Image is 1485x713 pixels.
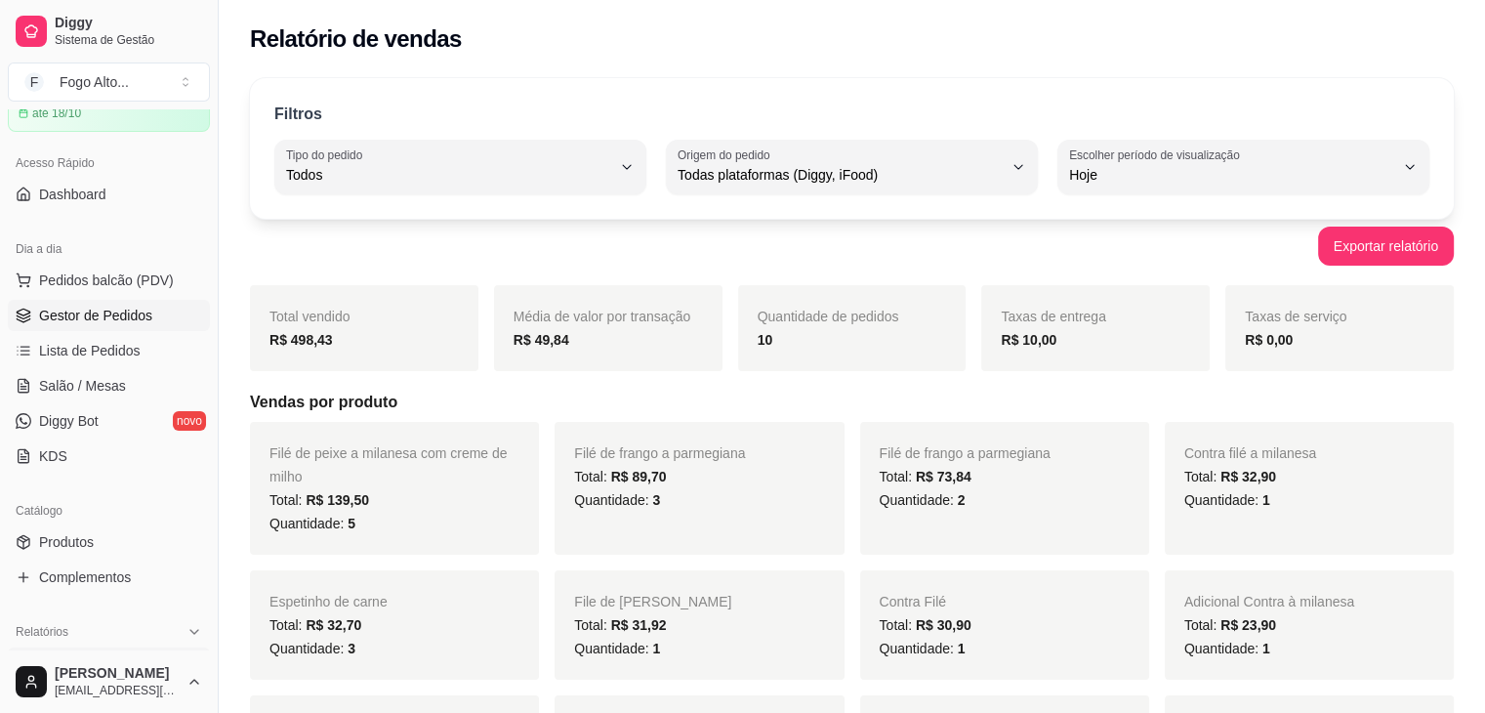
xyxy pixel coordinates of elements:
[880,469,971,484] span: Total:
[60,72,129,92] div: Fogo Alto ...
[916,617,971,633] span: R$ 30,90
[880,641,966,656] span: Quantidade:
[39,532,94,552] span: Produtos
[39,185,106,204] span: Dashboard
[880,492,966,508] span: Quantidade:
[958,492,966,508] span: 2
[880,594,946,609] span: Contra Filé
[274,103,322,126] p: Filtros
[1057,140,1429,194] button: Escolher período de visualizaçãoHoje
[916,469,971,484] span: R$ 73,84
[1184,469,1276,484] span: Total:
[678,165,1003,185] span: Todas plataformas (Diggy, iFood)
[611,469,667,484] span: R$ 89,70
[1220,469,1276,484] span: R$ 32,90
[1001,332,1056,348] strong: R$ 10,00
[269,594,388,609] span: Espetinho de carne
[39,446,67,466] span: KDS
[1184,594,1354,609] span: Adicional Contra à milanesa
[348,641,355,656] span: 3
[1220,617,1276,633] span: R$ 23,90
[8,8,210,55] a: DiggySistema de Gestão
[269,516,355,531] span: Quantidade:
[8,370,210,401] a: Salão / Mesas
[286,147,369,163] label: Tipo do pedido
[574,617,666,633] span: Total:
[24,72,44,92] span: F
[269,445,508,484] span: Filé de peixe a milanesa com creme de milho
[758,309,899,324] span: Quantidade de pedidos
[274,140,646,194] button: Tipo do pedidoTodos
[574,469,666,484] span: Total:
[39,306,152,325] span: Gestor de Pedidos
[652,641,660,656] span: 1
[1184,445,1316,461] span: Contra filé a milanesa
[39,271,174,290] span: Pedidos balcão (PDV)
[8,179,210,210] a: Dashboard
[39,341,141,360] span: Lista de Pedidos
[611,617,667,633] span: R$ 31,92
[269,332,333,348] strong: R$ 498,43
[574,445,745,461] span: Filé de frango a parmegiana
[8,147,210,179] div: Acesso Rápido
[55,665,179,683] span: [PERSON_NAME]
[1184,492,1270,508] span: Quantidade:
[1245,332,1293,348] strong: R$ 0,00
[39,411,99,431] span: Diggy Bot
[1262,492,1270,508] span: 1
[574,594,731,609] span: File de [PERSON_NAME]
[1001,309,1105,324] span: Taxas de entrega
[574,641,660,656] span: Quantidade:
[514,309,690,324] span: Média de valor por transação
[758,332,773,348] strong: 10
[8,300,210,331] a: Gestor de Pedidos
[1318,227,1454,266] button: Exportar relatório
[8,233,210,265] div: Dia a dia
[8,648,210,679] a: Relatórios de vendas
[55,683,179,698] span: [EMAIL_ADDRESS][DOMAIN_NAME]
[8,265,210,296] button: Pedidos balcão (PDV)
[1069,165,1394,185] span: Hoje
[32,105,81,121] article: até 18/10
[269,617,361,633] span: Total:
[8,526,210,558] a: Produtos
[55,32,202,48] span: Sistema de Gestão
[8,658,210,705] button: [PERSON_NAME][EMAIL_ADDRESS][DOMAIN_NAME]
[514,332,569,348] strong: R$ 49,84
[269,309,351,324] span: Total vendido
[8,440,210,472] a: KDS
[1245,309,1346,324] span: Taxas de serviço
[8,335,210,366] a: Lista de Pedidos
[8,405,210,437] a: Diggy Botnovo
[306,617,361,633] span: R$ 32,70
[958,641,966,656] span: 1
[8,495,210,526] div: Catálogo
[1262,641,1270,656] span: 1
[348,516,355,531] span: 5
[666,140,1038,194] button: Origem do pedidoTodas plataformas (Diggy, iFood)
[306,492,369,508] span: R$ 139,50
[16,624,68,640] span: Relatórios
[55,15,202,32] span: Diggy
[269,492,369,508] span: Total:
[880,445,1051,461] span: Filé de frango a parmegiana
[39,376,126,396] span: Salão / Mesas
[1069,147,1246,163] label: Escolher período de visualização
[1184,641,1270,656] span: Quantidade:
[8,63,210,102] button: Select a team
[250,23,462,55] h2: Relatório de vendas
[269,641,355,656] span: Quantidade:
[678,147,776,163] label: Origem do pedido
[652,492,660,508] span: 3
[286,165,611,185] span: Todos
[880,617,971,633] span: Total:
[250,391,1454,414] h5: Vendas por produto
[39,567,131,587] span: Complementos
[1184,617,1276,633] span: Total:
[574,492,660,508] span: Quantidade:
[8,562,210,593] a: Complementos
